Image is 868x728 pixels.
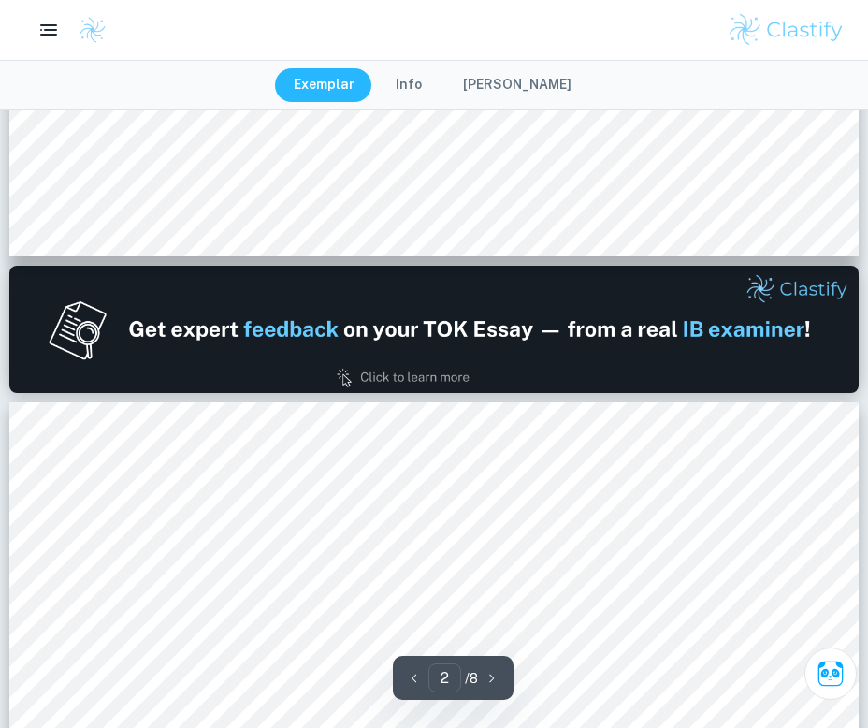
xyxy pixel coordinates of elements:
[727,11,846,49] img: Clastify logo
[377,68,441,102] button: Info
[444,68,590,102] button: [PERSON_NAME]
[79,16,107,44] img: Clastify logo
[465,668,478,689] p: / 8
[9,266,859,393] img: Ad
[804,648,857,700] button: Ask Clai
[67,16,107,44] a: Clastify logo
[275,68,373,102] button: Exemplar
